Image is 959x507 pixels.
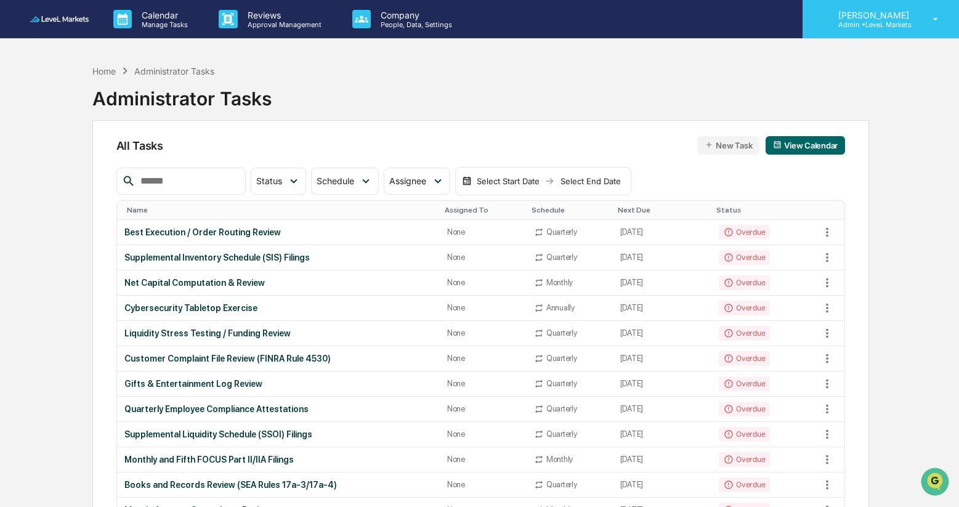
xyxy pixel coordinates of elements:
span: [DATE] [109,168,134,177]
div: Best Execution / Order Routing Review [124,227,432,237]
div: Quarterly [546,379,577,388]
td: [DATE] [613,245,711,270]
p: Reviews [238,10,328,20]
td: [DATE] [613,397,711,422]
a: 🖐️Preclearance [7,247,84,269]
img: 8933085812038_c878075ebb4cc5468115_72.jpg [26,94,48,116]
div: Overdue [719,427,770,442]
div: Monthly [546,278,573,287]
td: [DATE] [613,321,711,346]
img: calendar [462,176,472,186]
div: None [447,429,519,439]
div: Supplemental Inventory Schedule (SIS) Filings [124,253,432,262]
div: None [447,253,519,262]
div: None [447,404,519,413]
div: Overdue [719,402,770,416]
div: Liquidity Stress Testing / Funding Review [124,328,432,338]
div: Select End Date [557,176,625,186]
div: Toggle SortBy [820,206,844,214]
div: 🖐️ [12,253,22,263]
div: Net Capital Computation & Review [124,278,432,288]
img: Jack Rasmussen [12,156,32,176]
img: arrow right [544,176,554,186]
td: [DATE] [613,346,711,371]
div: Quarterly [546,354,577,363]
div: None [447,354,519,363]
div: Overdue [719,376,770,391]
div: Overdue [719,250,770,265]
div: Quarterly [546,404,577,413]
div: Cybersecurity Tabletop Exercise [124,303,432,313]
div: Quarterly Employee Compliance Attestations [124,404,432,414]
td: [DATE] [613,371,711,397]
td: [DATE] [613,270,711,296]
div: Overdue [719,301,770,315]
span: [DATE] [109,201,134,211]
div: Overdue [719,452,770,467]
span: Preclearance [25,252,79,264]
a: 🔎Data Lookup [7,270,83,293]
div: Toggle SortBy [716,206,815,214]
p: Calendar [132,10,194,20]
p: Company [371,10,458,20]
span: Status [256,176,282,186]
img: calendar [773,140,782,149]
span: Pylon [123,306,149,315]
td: [DATE] [613,422,711,447]
p: How can we help? [12,26,224,46]
span: • [102,201,107,211]
div: 🗄️ [89,253,99,263]
div: Books and Records Review (SEA Rules 17a-3/17a-4) [124,480,432,490]
p: Approval Management [238,20,328,29]
div: None [447,379,519,388]
span: All Tasks [116,139,163,152]
p: Admin • LeveL Markets [828,20,915,29]
div: Overdue [719,351,770,366]
button: See all [191,134,224,149]
p: [PERSON_NAME] [828,10,915,20]
span: [PERSON_NAME] [38,168,100,177]
p: People, Data, Settings [371,20,458,29]
div: None [447,480,519,489]
td: [DATE] [613,220,711,245]
div: Overdue [719,326,770,341]
span: Data Lookup [25,275,78,288]
div: Quarterly [546,227,577,237]
td: [DATE] [613,447,711,473]
div: Past conversations [12,137,83,147]
div: Administrator Tasks [92,78,272,110]
div: Toggle SortBy [445,206,522,214]
div: None [447,278,519,287]
a: Powered byPylon [87,305,149,315]
a: 🗄️Attestations [84,247,158,269]
span: Schedule [317,176,354,186]
span: • [102,168,107,177]
div: Quarterly [546,328,577,338]
span: [PERSON_NAME] [38,201,100,211]
div: Toggle SortBy [127,206,435,214]
button: New Task [697,136,759,155]
div: Monthly [546,455,573,464]
div: Quarterly [546,480,577,489]
div: Select Start Date [474,176,542,186]
td: [DATE] [613,296,711,321]
div: Overdue [719,225,770,240]
div: Annually [546,303,575,312]
div: We're available if you need us! [55,107,169,116]
span: Assignee [389,176,426,186]
div: Toggle SortBy [532,206,608,214]
div: None [447,328,519,338]
span: Attestations [102,252,153,264]
div: Customer Complaint File Review (FINRA Rule 4530) [124,354,432,363]
div: Supplemental Liquidity Schedule (SSOI) Filings [124,429,432,439]
div: Administrator Tasks [134,66,214,76]
div: None [447,303,519,312]
div: Start new chat [55,94,202,107]
button: View Calendar [766,136,845,155]
img: Steven Moralez [12,189,32,209]
div: Overdue [719,477,770,492]
div: None [447,455,519,464]
div: Quarterly [546,429,577,439]
img: 1746055101610-c473b297-6a78-478c-a979-82029cc54cd1 [12,94,34,116]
